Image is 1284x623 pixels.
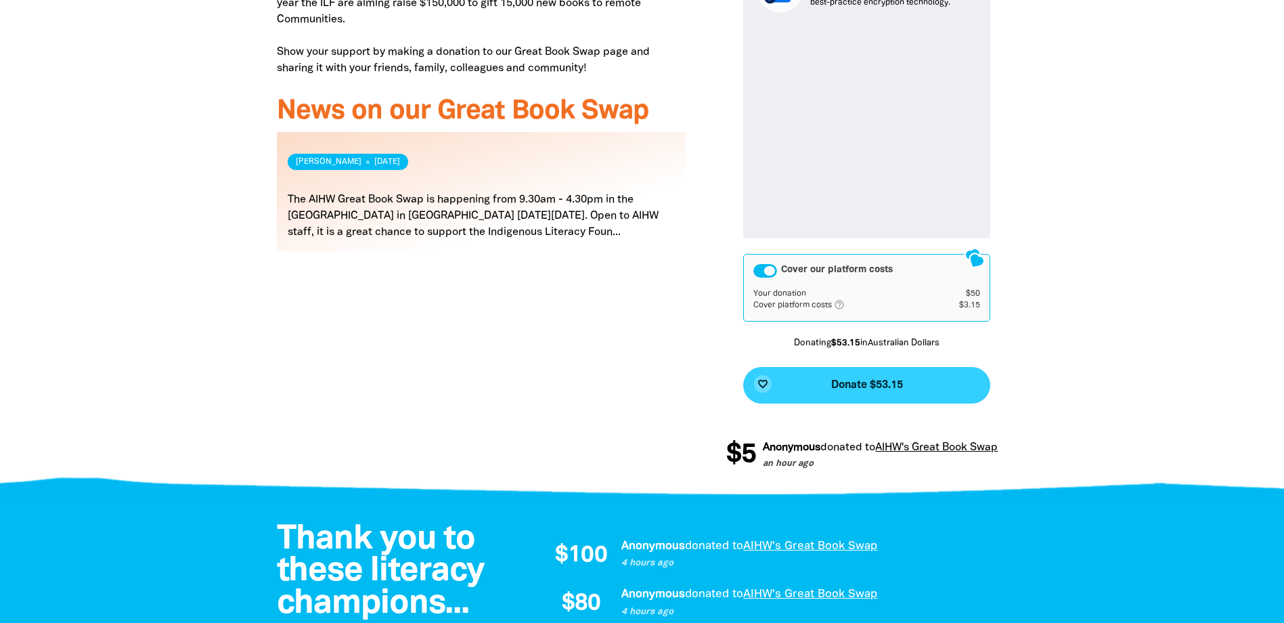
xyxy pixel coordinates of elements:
span: $5 [721,442,751,469]
td: Cover platform costs [753,299,938,311]
td: $3.15 [939,299,981,311]
button: favorite_borderDonate $53.15 [743,367,990,404]
b: $53.15 [831,339,860,347]
h3: News on our Great Book Swap [277,97,686,127]
td: $50 [939,288,981,299]
em: Anonymous [757,443,815,452]
p: an hour ago [757,458,992,471]
i: help_outlined [834,299,856,310]
a: AIHW's Great Book Swap [743,541,877,551]
p: 4 hours ago [621,605,994,619]
span: donated to [685,541,743,551]
em: Anonymous [621,541,685,551]
a: AIHW's Great Book Swap [870,443,992,452]
p: Donating in Australian Dollars [743,337,990,351]
span: donated to [815,443,870,452]
div: Donation stream [726,433,1007,477]
span: $80 [562,593,600,616]
a: AIHW's Great Book Swap [743,589,877,599]
button: Cover our platform costs [753,264,777,278]
span: $20 [1003,442,1048,469]
iframe: Secure payment input frame [754,24,979,228]
span: Thank you to these literacy champions... [277,524,485,620]
span: donated to [685,589,743,599]
span: $100 [555,544,607,567]
em: Anonymous [621,589,685,599]
span: Donate $53.15 [831,380,903,391]
td: Your donation [753,288,938,299]
i: favorite_border [757,379,768,389]
div: Paginated content [277,132,686,267]
p: 4 hours ago [621,557,994,570]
